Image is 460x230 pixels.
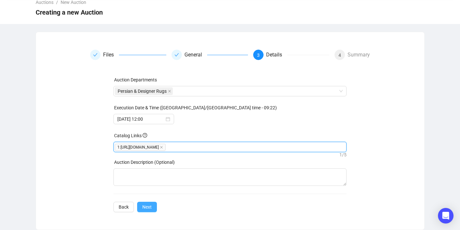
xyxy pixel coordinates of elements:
div: Summary [348,50,370,60]
span: check [174,53,179,57]
span: Persian & Designer Rugs [115,87,173,95]
span: Persian & Designer Rugs [118,88,167,95]
span: close [160,146,163,149]
span: Catalog Links [114,133,147,138]
span: Back [119,203,129,211]
div: General [184,50,207,60]
div: General [171,50,248,60]
label: Execution Date & Time (Australia/Sydney time - 09:22) [114,105,277,110]
span: question-circle [143,133,147,138]
label: Auction Description (Optional) [114,160,175,165]
button: Next [137,202,157,212]
div: 1 / 5 [113,152,347,157]
div: 3Details [253,50,329,60]
div: Open Intercom Messenger [438,208,454,224]
span: 4 [338,53,341,58]
input: Select date [117,115,164,123]
span: Next [142,203,152,211]
span: 1 : [URL][DOMAIN_NAME] [115,144,166,151]
button: Back [113,202,134,212]
div: 4Summary [335,50,370,60]
span: close [168,90,171,93]
span: Creating a new Auction [36,7,103,18]
label: Auction Departments [114,77,157,82]
span: 3 [257,53,260,58]
div: Files [103,50,119,60]
div: Details [266,50,287,60]
div: Files [90,50,166,60]
span: check [93,53,98,57]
